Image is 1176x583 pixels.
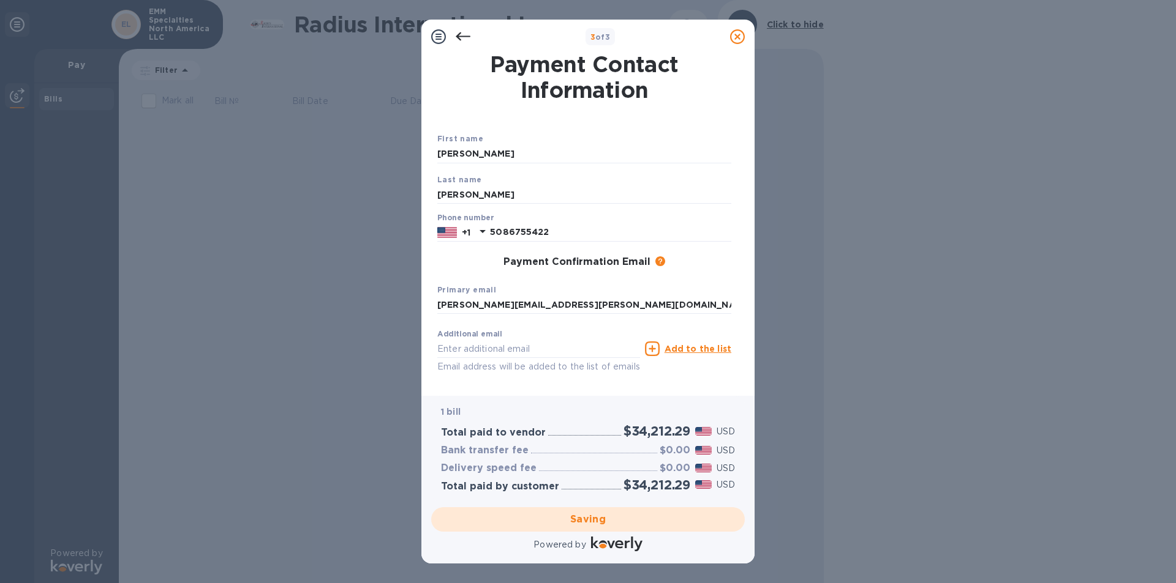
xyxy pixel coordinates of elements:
span: 3 [590,32,595,42]
h2: $34,212.29 [624,477,690,492]
img: USD [695,464,712,472]
b: of 3 [590,32,611,42]
input: Enter your phone number [490,223,731,242]
b: First name [437,134,483,143]
p: +1 [462,226,470,239]
img: US [437,226,457,239]
input: Enter your last name [437,185,731,204]
u: Add to the list [665,344,731,354]
h3: Delivery speed fee [441,462,537,474]
img: Logo [591,537,643,551]
h3: Bank transfer fee [441,445,529,456]
p: Email address will be added to the list of emails [437,360,640,374]
h1: Payment Contact Information [437,51,731,103]
b: 1 bill [441,407,461,417]
p: USD [717,425,735,438]
input: Enter your primary name [437,296,731,314]
img: USD [695,480,712,489]
h3: Total paid by customer [441,481,559,492]
b: Last name [437,175,482,184]
img: USD [695,446,712,455]
label: Phone number [437,215,494,222]
label: Additional email [437,331,502,338]
h2: $34,212.29 [624,423,690,439]
h3: Total paid to vendor [441,427,546,439]
input: Enter your first name [437,145,731,163]
p: USD [717,478,735,491]
h3: $0.00 [660,445,690,456]
p: Powered by [533,538,586,551]
b: Added additional emails [437,385,543,395]
b: Primary email [437,285,496,294]
p: USD [717,444,735,457]
img: USD [695,427,712,436]
p: USD [717,462,735,475]
h3: $0.00 [660,462,690,474]
input: Enter additional email [437,340,640,358]
h3: Payment Confirmation Email [503,256,650,268]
